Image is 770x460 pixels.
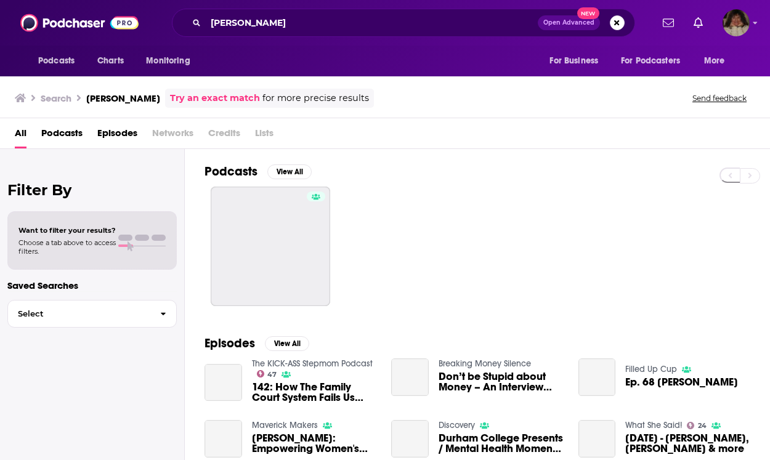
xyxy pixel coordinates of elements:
[658,12,679,33] a: Show notifications dropdown
[689,12,708,33] a: Show notifications dropdown
[252,382,377,403] span: 142: How The Family Court System Fails Us With [PERSON_NAME]
[577,7,599,19] span: New
[7,181,177,199] h2: Filter By
[543,20,594,26] span: Open Advanced
[89,49,131,73] a: Charts
[538,15,600,30] button: Open AdvancedNew
[7,280,177,291] p: Saved Searches
[257,370,277,377] a: 47
[265,336,309,351] button: View All
[146,52,190,70] span: Monitoring
[41,123,83,148] a: Podcasts
[578,358,616,396] a: Ep. 68 Candace Sampson
[267,164,312,179] button: View All
[86,92,160,104] h3: [PERSON_NAME]
[30,49,91,73] button: open menu
[7,300,177,328] button: Select
[695,49,740,73] button: open menu
[723,9,750,36] button: Show profile menu
[41,92,71,104] h3: Search
[172,9,635,37] div: Search podcasts, credits, & more...
[97,52,124,70] span: Charts
[205,336,255,351] h2: Episodes
[625,364,677,374] a: Filled Up Cup
[621,52,680,70] span: For Podcasters
[439,420,475,430] a: Discovery
[38,52,75,70] span: Podcasts
[252,433,377,454] a: Candace Sampson: Empowering Women's Voices
[549,52,598,70] span: For Business
[15,123,26,148] a: All
[8,310,150,318] span: Select
[205,164,257,179] h2: Podcasts
[205,420,242,458] a: Candace Sampson: Empowering Women's Voices
[255,123,274,148] span: Lists
[625,420,682,430] a: What She Said!
[723,9,750,36] span: Logged in as angelport
[252,433,377,454] span: [PERSON_NAME]: Empowering Women's Voices
[698,423,707,429] span: 24
[439,433,564,454] a: Durham College Presents / Mental Health Moments - Candace Sampson
[439,371,564,392] span: Don’t be Stupid about Money – An Interview with [PERSON_NAME] | Episode 136
[689,93,750,103] button: Send feedback
[205,336,309,351] a: EpisodesView All
[252,420,318,430] a: Maverick Makers
[687,422,707,429] a: 24
[723,9,750,36] img: User Profile
[18,238,116,256] span: Choose a tab above to access filters.
[252,382,377,403] a: 142: How The Family Court System Fails Us With Candace Sampson
[205,164,312,179] a: PodcastsView All
[20,11,139,34] img: Podchaser - Follow, Share and Rate Podcasts
[18,226,116,235] span: Want to filter your results?
[625,433,750,454] a: Aug 26, 2018 - Candace Sampson, Kasie Savage & more
[208,123,240,148] span: Credits
[625,433,750,454] span: [DATE] - [PERSON_NAME], [PERSON_NAME] & more
[391,358,429,396] a: Don’t be Stupid about Money – An Interview with Candace Sampson | Episode 136
[205,364,242,401] a: 142: How The Family Court System Fails Us With Candace Sampson
[704,52,725,70] span: More
[137,49,206,73] button: open menu
[206,13,538,33] input: Search podcasts, credits, & more...
[541,49,614,73] button: open menu
[613,49,698,73] button: open menu
[439,371,564,392] a: Don’t be Stupid about Money – An Interview with Candace Sampson | Episode 136
[439,358,531,369] a: Breaking Money Silence
[262,91,369,105] span: for more precise results
[97,123,137,148] a: Episodes
[152,123,193,148] span: Networks
[439,433,564,454] span: Durham College Presents / Mental Health Moments - [PERSON_NAME]
[391,420,429,458] a: Durham College Presents / Mental Health Moments - Candace Sampson
[625,377,738,387] a: Ep. 68 Candace Sampson
[170,91,260,105] a: Try an exact match
[578,420,616,458] a: Aug 26, 2018 - Candace Sampson, Kasie Savage & more
[252,358,373,369] a: The KICK-ASS Stepmom Podcast
[625,377,738,387] span: Ep. 68 [PERSON_NAME]
[267,372,277,377] span: 47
